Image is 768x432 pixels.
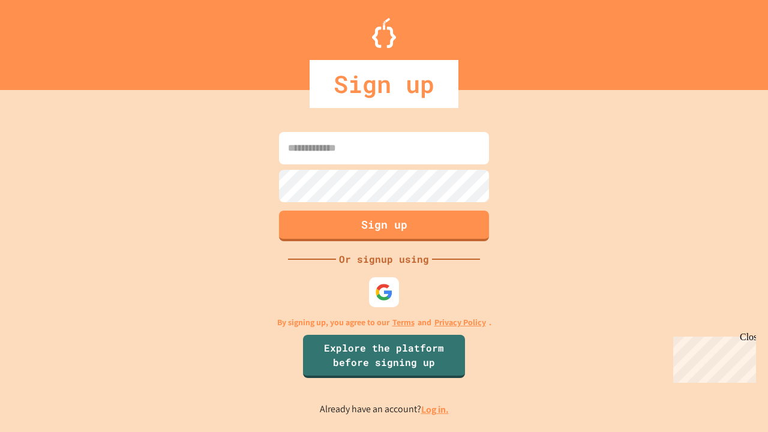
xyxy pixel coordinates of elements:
a: Privacy Policy [434,316,486,329]
div: Chat with us now!Close [5,5,83,76]
iframe: chat widget [718,384,756,420]
p: By signing up, you agree to our and . [277,316,491,329]
img: google-icon.svg [375,283,393,301]
div: Sign up [310,60,458,108]
div: Or signup using [336,252,432,266]
a: Log in. [421,403,449,416]
iframe: chat widget [668,332,756,383]
img: Logo.svg [372,18,396,48]
a: Terms [392,316,415,329]
button: Sign up [279,211,489,241]
a: Explore the platform before signing up [303,335,465,378]
p: Already have an account? [320,402,449,417]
